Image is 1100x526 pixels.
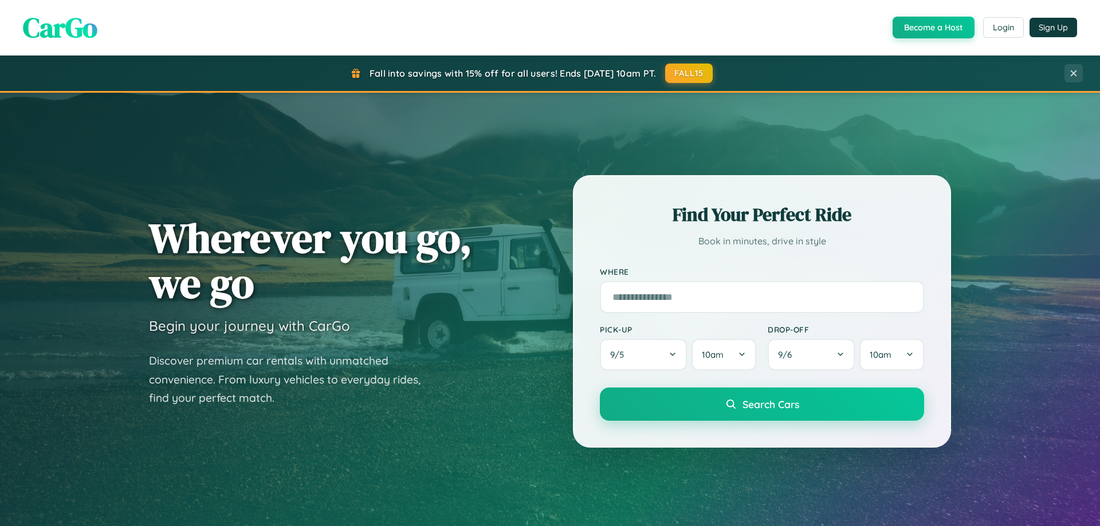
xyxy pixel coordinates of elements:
[893,17,975,38] button: Become a Host
[768,339,855,370] button: 9/6
[23,9,97,46] span: CarGo
[149,215,472,306] h1: Wherever you go, we go
[600,233,924,250] p: Book in minutes, drive in style
[665,64,713,83] button: FALL15
[742,398,799,410] span: Search Cars
[692,339,756,370] button: 10am
[870,349,891,360] span: 10am
[370,68,657,79] span: Fall into savings with 15% off for all users! Ends [DATE] 10am PT.
[600,387,924,421] button: Search Cars
[778,349,797,360] span: 9 / 6
[859,339,924,370] button: 10am
[149,351,435,408] p: Discover premium car rentals with unmatched convenience. From luxury vehicles to everyday rides, ...
[983,17,1024,38] button: Login
[600,339,687,370] button: 9/5
[600,267,924,276] label: Where
[149,317,350,334] h3: Begin your journey with CarGo
[600,202,924,227] h2: Find Your Perfect Ride
[768,325,924,334] label: Drop-off
[600,325,756,334] label: Pick-up
[610,349,630,360] span: 9 / 5
[702,349,724,360] span: 10am
[1030,18,1077,37] button: Sign Up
